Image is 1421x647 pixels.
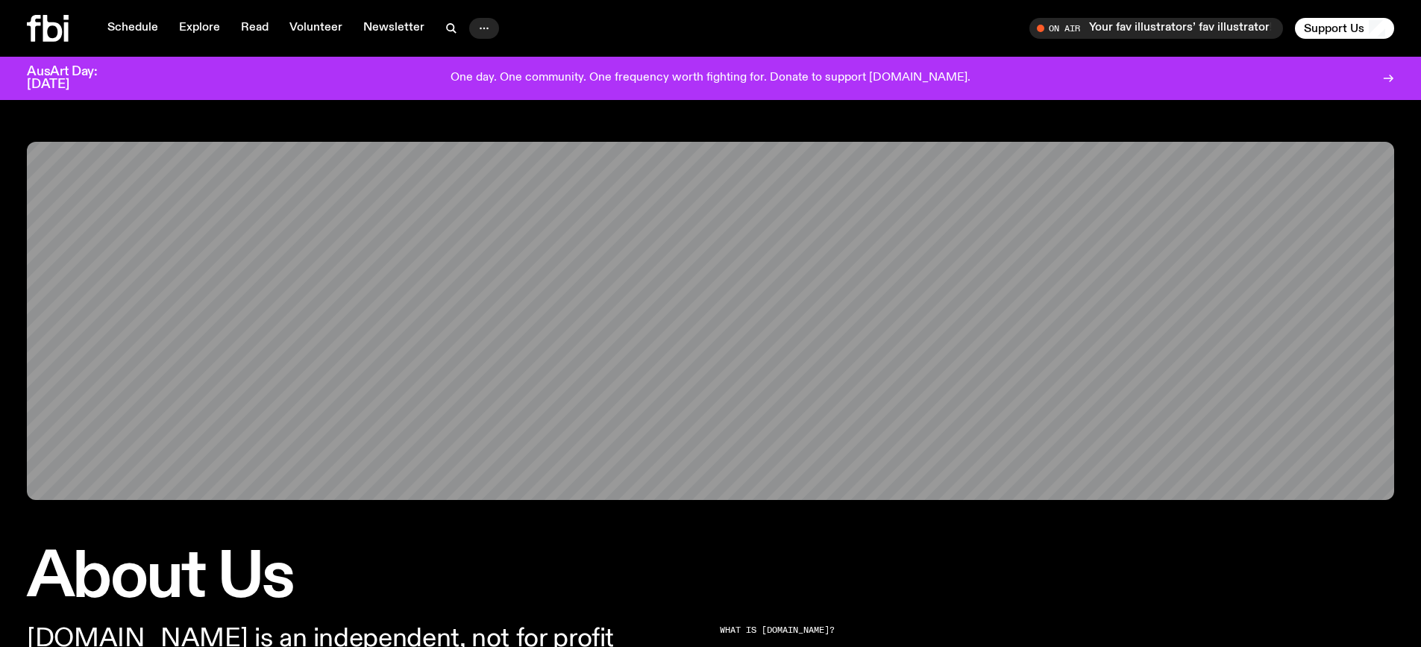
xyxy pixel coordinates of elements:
[1304,22,1364,35] span: Support Us
[451,72,970,85] p: One day. One community. One frequency worth fighting for. Donate to support [DOMAIN_NAME].
[27,66,122,91] h3: AusArt Day: [DATE]
[1295,18,1394,39] button: Support Us
[232,18,277,39] a: Read
[720,626,1149,634] h2: What is [DOMAIN_NAME]?
[354,18,433,39] a: Newsletter
[98,18,167,39] a: Schedule
[170,18,229,39] a: Explore
[1029,18,1283,39] button: On AirYour fav illustrators’ fav illustrator! ([PERSON_NAME])
[280,18,351,39] a: Volunteer
[27,548,702,608] h1: About Us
